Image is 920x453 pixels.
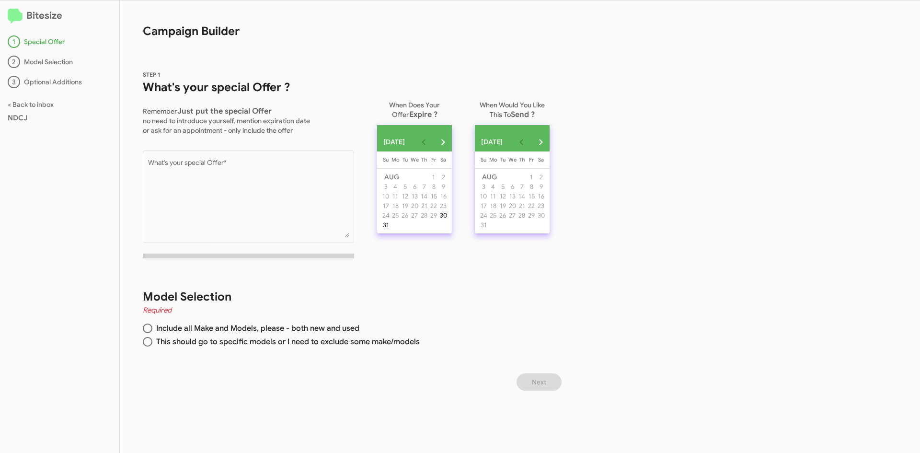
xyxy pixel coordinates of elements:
span: Mo [489,156,497,163]
button: August 8, 2025 [527,182,536,191]
div: Special Offer [8,35,112,48]
div: 25 [489,211,497,220]
button: August 24, 2025 [479,210,488,220]
button: August 14, 2025 [419,191,429,201]
div: 5 [498,182,507,191]
button: August 29, 2025 [527,210,536,220]
button: August 21, 2025 [419,201,429,210]
button: Previous month [414,132,433,151]
div: 13 [508,192,517,200]
button: August 9, 2025 [536,182,546,191]
div: 29 [429,211,438,220]
div: 26 [401,211,409,220]
button: August 22, 2025 [429,201,438,210]
div: 7 [517,182,526,191]
div: 11 [391,192,400,200]
div: NDCJ [8,113,112,123]
button: August 8, 2025 [429,182,438,191]
button: August 30, 2025 [536,210,546,220]
div: 15 [429,192,438,200]
button: Previous month [512,132,531,151]
div: 4 [391,182,400,191]
button: Next month [433,132,452,151]
button: August 16, 2025 [536,191,546,201]
span: We [508,156,517,163]
a: < Back to inbox [8,100,54,109]
button: August 24, 2025 [381,210,391,220]
span: Include all Make and Models, please - both new and used [152,324,359,333]
button: August 26, 2025 [498,210,507,220]
button: August 12, 2025 [498,191,507,201]
button: August 19, 2025 [498,201,507,210]
button: August 18, 2025 [391,201,400,210]
div: 17 [381,201,390,210]
button: August 5, 2025 [498,182,507,191]
button: August 23, 2025 [438,201,448,210]
button: August 11, 2025 [391,191,400,201]
div: 30 [439,211,448,220]
p: Remember no need to introduce yourself, mention expiration date or ask for an appointment - only ... [143,103,354,135]
div: 10 [479,192,488,200]
div: 6 [508,182,517,191]
div: 18 [391,201,400,210]
div: 24 [479,211,488,220]
button: August 9, 2025 [438,182,448,191]
button: August 5, 2025 [400,182,410,191]
span: Fr [431,156,436,163]
div: 6 [410,182,419,191]
div: 9 [439,182,448,191]
button: August 27, 2025 [507,210,517,220]
div: 23 [537,201,545,210]
button: August 21, 2025 [517,201,527,210]
div: 31 [479,221,488,229]
div: 21 [420,201,428,210]
div: 15 [527,192,536,200]
div: 25 [391,211,400,220]
button: August 18, 2025 [488,201,498,210]
img: logo-minimal.svg [8,9,23,24]
button: August 28, 2025 [517,210,527,220]
div: 16 [439,192,448,200]
h1: Model Selection [143,289,542,304]
button: August 16, 2025 [438,191,448,201]
div: 20 [508,201,517,210]
span: Su [481,156,486,163]
div: 24 [381,211,390,220]
button: August 17, 2025 [479,201,488,210]
p: When Would You Like This To [475,96,550,119]
div: 31 [381,221,390,229]
span: Send ? [511,110,535,119]
button: August 15, 2025 [527,191,536,201]
span: Th [519,156,525,163]
div: 19 [401,201,409,210]
div: 3 [381,182,390,191]
div: 22 [527,201,536,210]
button: August 29, 2025 [429,210,438,220]
div: 1 [8,35,20,48]
div: 13 [410,192,419,200]
div: 10 [381,192,390,200]
div: 12 [498,192,507,200]
button: August 15, 2025 [429,191,438,201]
div: Optional Additions [8,76,112,88]
div: 27 [410,211,419,220]
h1: Campaign Builder [120,0,565,39]
div: 3 [8,76,20,88]
button: Choose month and year [377,132,414,151]
span: Tu [500,156,506,163]
span: [DATE] [481,133,503,151]
button: August 19, 2025 [400,201,410,210]
td: AUG [479,172,527,182]
div: 17 [479,201,488,210]
button: August 10, 2025 [381,191,391,201]
div: 7 [420,182,428,191]
button: August 2, 2025 [438,172,448,182]
span: Mo [391,156,400,163]
div: 26 [498,211,507,220]
button: August 22, 2025 [527,201,536,210]
div: 30 [537,211,545,220]
div: 14 [517,192,526,200]
button: August 13, 2025 [507,191,517,201]
span: Sa [440,156,446,163]
h1: What's your special Offer ? [143,80,354,95]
